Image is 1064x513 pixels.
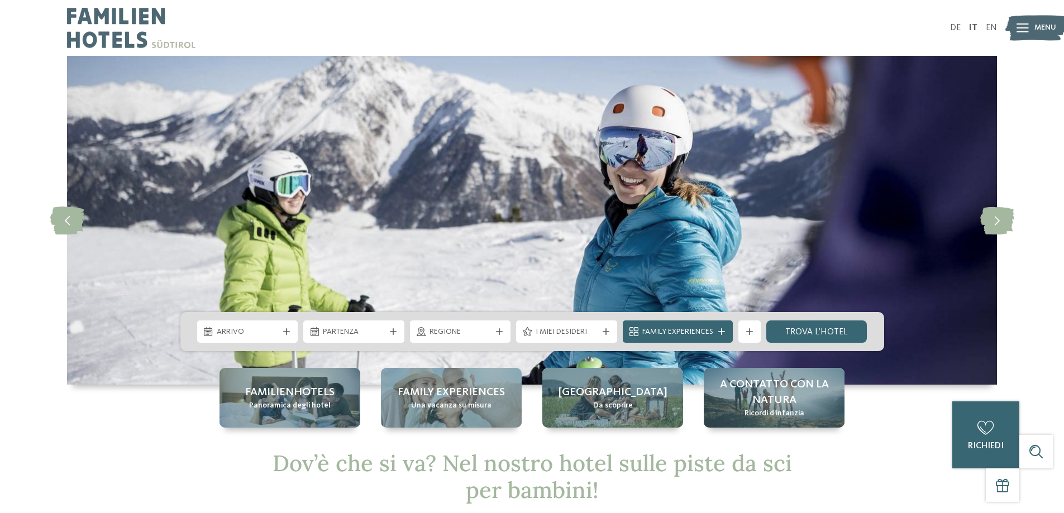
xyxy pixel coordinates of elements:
a: richiedi [952,401,1019,468]
a: Hotel sulle piste da sci per bambini: divertimento senza confini A contatto con la natura Ricordi... [704,368,844,428]
span: Family Experiences [642,327,713,338]
a: IT [969,23,977,32]
span: richiedi [968,442,1004,450]
span: A contatto con la natura [715,377,833,408]
span: Da scoprire [593,400,633,411]
span: Una vacanza su misura [411,400,492,411]
span: [GEOGRAPHIC_DATA] [559,385,667,400]
a: Hotel sulle piste da sci per bambini: divertimento senza confini Family experiences Una vacanza s... [381,368,522,428]
span: Familienhotels [245,385,335,400]
a: EN [986,23,997,32]
span: Panoramica degli hotel [249,400,331,411]
span: Family experiences [398,385,505,400]
span: Menu [1034,22,1056,33]
span: I miei desideri [536,327,598,338]
span: Regione [430,327,492,338]
a: Hotel sulle piste da sci per bambini: divertimento senza confini [GEOGRAPHIC_DATA] Da scoprire [542,368,683,428]
span: Ricordi d’infanzia [745,408,804,419]
a: DE [950,23,961,32]
span: Partenza [323,327,385,338]
a: trova l’hotel [766,320,867,343]
span: Dov’è che si va? Nel nostro hotel sulle piste da sci per bambini! [273,449,792,504]
img: Hotel sulle piste da sci per bambini: divertimento senza confini [67,56,997,385]
span: Arrivo [217,327,279,338]
a: Hotel sulle piste da sci per bambini: divertimento senza confini Familienhotels Panoramica degli ... [220,368,360,428]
